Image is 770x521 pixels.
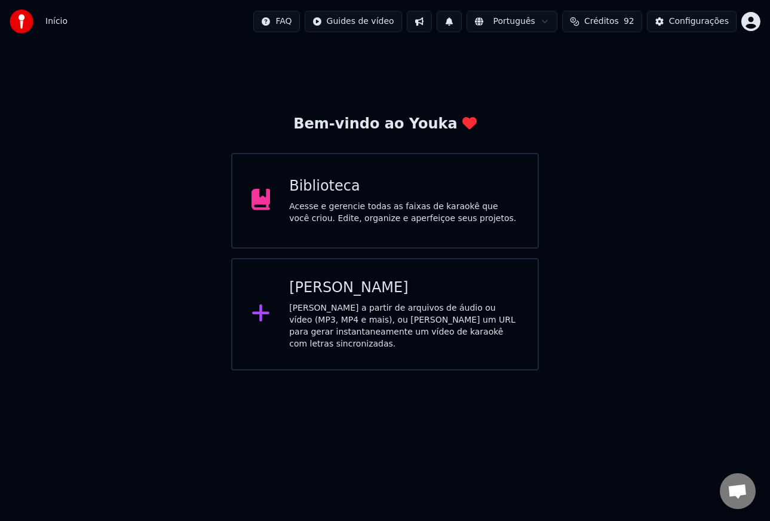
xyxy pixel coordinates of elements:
[562,11,642,32] button: Créditos92
[10,10,33,33] img: youka
[253,11,299,32] button: FAQ
[584,16,619,27] span: Créditos
[45,16,68,27] nav: breadcrumb
[647,11,737,32] button: Configurações
[289,302,519,350] div: [PERSON_NAME] a partir de arquivos de áudio ou vídeo (MP3, MP4 e mais), ou [PERSON_NAME] um URL p...
[289,201,519,225] div: Acesse e gerencie todas as faixas de karaokê que você criou. Edite, organize e aperfeiçoe seus pr...
[624,16,634,27] span: 92
[305,11,402,32] button: Guides de vídeo
[289,177,519,196] div: Biblioteca
[669,16,729,27] div: Configurações
[720,473,756,509] div: Conversa aberta
[45,16,68,27] span: Início
[293,115,476,134] div: Bem-vindo ao Youka
[289,278,519,298] div: [PERSON_NAME]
